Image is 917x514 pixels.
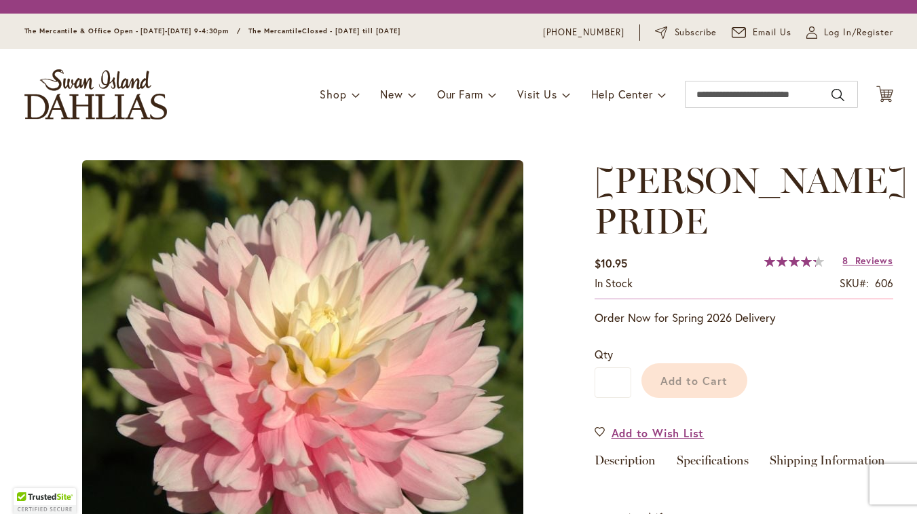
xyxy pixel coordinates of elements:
[824,26,893,39] span: Log In/Register
[517,87,557,101] span: Visit Us
[24,26,303,35] span: The Mercantile & Office Open - [DATE]-[DATE] 9-4:30pm / The Mercantile
[543,26,625,39] a: [PHONE_NUMBER]
[675,26,717,39] span: Subscribe
[320,87,346,101] span: Shop
[831,84,844,106] button: Search
[753,26,791,39] span: Email Us
[806,26,893,39] a: Log In/Register
[855,254,893,267] span: Reviews
[595,159,907,242] span: [PERSON_NAME] PRIDE
[842,254,893,267] a: 8 Reviews
[764,256,824,267] div: 86%
[840,276,869,290] strong: SKU
[302,26,400,35] span: Closed - [DATE] till [DATE]
[595,276,633,290] span: In stock
[655,26,717,39] a: Subscribe
[437,87,483,101] span: Our Farm
[770,454,885,474] a: Shipping Information
[875,276,893,291] div: 606
[595,256,627,270] span: $10.95
[14,488,76,514] div: TrustedSite Certified
[732,26,791,39] a: Email Us
[677,454,749,474] a: Specifications
[612,425,705,441] span: Add to Wish List
[595,347,613,361] span: Qty
[591,87,653,101] span: Help Center
[595,310,893,326] p: Order Now for Spring 2026 Delivery
[595,425,705,441] a: Add to Wish List
[842,254,848,267] span: 8
[595,276,633,291] div: Availability
[595,454,893,474] div: Detailed Product Info
[24,69,167,120] a: store logo
[380,87,403,101] span: New
[595,454,656,474] a: Description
